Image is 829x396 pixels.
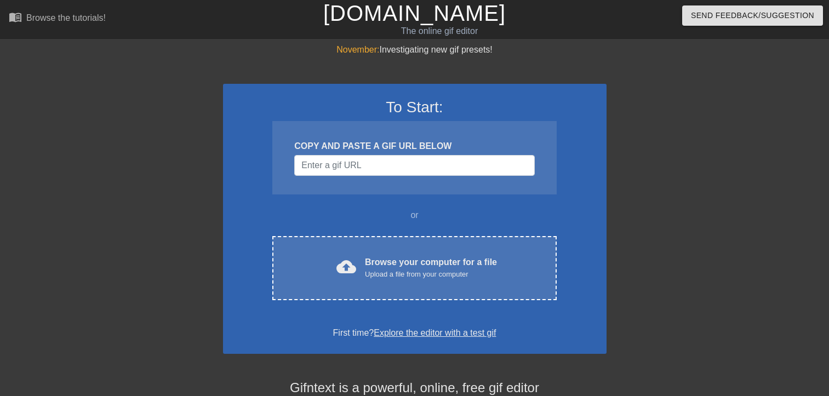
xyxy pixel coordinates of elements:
[9,10,106,27] a: Browse the tutorials!
[336,45,379,54] span: November:
[9,10,22,24] span: menu_book
[26,13,106,22] div: Browse the tutorials!
[365,256,497,280] div: Browse your computer for a file
[223,43,607,56] div: Investigating new gif presets!
[365,269,497,280] div: Upload a file from your computer
[237,326,592,340] div: First time?
[336,257,356,277] span: cloud_upload
[251,209,578,222] div: or
[282,25,597,38] div: The online gif editor
[374,328,496,337] a: Explore the editor with a test gif
[223,380,607,396] h4: Gifntext is a powerful, online, free gif editor
[323,1,506,25] a: [DOMAIN_NAME]
[682,5,823,26] button: Send Feedback/Suggestion
[294,140,534,153] div: COPY AND PASTE A GIF URL BELOW
[294,155,534,176] input: Username
[691,9,814,22] span: Send Feedback/Suggestion
[237,98,592,117] h3: To Start:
